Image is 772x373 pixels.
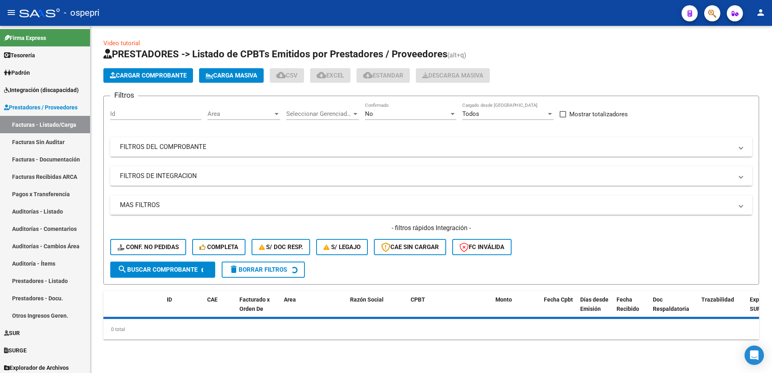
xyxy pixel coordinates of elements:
span: Seleccionar Gerenciador [286,110,352,117]
span: CPBT [411,296,425,303]
span: No [365,110,373,117]
span: CSV [276,72,298,79]
span: - ospepri [64,4,99,22]
datatable-header-cell: Area [281,291,335,327]
span: Tesorería [4,51,35,60]
datatable-header-cell: CPBT [407,291,492,327]
span: S/ legajo [323,243,361,251]
mat-icon: person [756,8,766,17]
span: SUR [4,329,20,337]
datatable-header-cell: Fecha Cpbt [541,291,577,327]
span: Explorador de Archivos [4,363,69,372]
span: Conf. no pedidas [117,243,179,251]
mat-icon: cloud_download [317,70,326,80]
mat-icon: cloud_download [276,70,286,80]
button: Conf. no pedidas [110,239,186,255]
span: (alt+q) [447,51,466,59]
a: Video tutorial [103,40,140,47]
span: FC Inválida [459,243,504,251]
datatable-header-cell: Días desde Emisión [577,291,613,327]
datatable-header-cell: Doc Respaldatoria [650,291,698,327]
mat-expansion-panel-header: FILTROS DE INTEGRACION [110,166,752,186]
button: Estandar [357,68,410,83]
span: Area [208,110,273,117]
button: Carga Masiva [199,68,264,83]
span: Estandar [363,72,403,79]
mat-expansion-panel-header: MAS FILTROS [110,195,752,215]
datatable-header-cell: CAE [204,291,236,327]
span: Fecha Cpbt [544,296,573,303]
mat-icon: menu [6,8,16,17]
mat-panel-title: FILTROS DE INTEGRACION [120,172,733,180]
datatable-header-cell: Razón Social [347,291,407,327]
button: EXCEL [310,68,350,83]
button: S/ legajo [316,239,368,255]
span: Descarga Masiva [422,72,483,79]
button: Cargar Comprobante [103,68,193,83]
span: Integración (discapacidad) [4,86,79,94]
span: Prestadores / Proveedores [4,103,78,112]
span: Todos [462,110,479,117]
span: SURGE [4,346,27,355]
button: Completa [192,239,245,255]
span: Buscar Comprobante [117,266,197,273]
button: CSV [270,68,304,83]
span: Mostrar totalizadores [569,109,628,119]
span: Padrón [4,68,30,77]
datatable-header-cell: Fecha Recibido [613,291,650,327]
span: Monto [495,296,512,303]
mat-icon: delete [229,264,239,274]
span: Cargar Comprobante [110,72,187,79]
span: Firma Express [4,34,46,42]
span: Borrar Filtros [229,266,287,273]
span: Doc Respaldatoria [653,296,689,312]
mat-expansion-panel-header: FILTROS DEL COMPROBANTE [110,137,752,157]
span: Area [284,296,296,303]
span: S/ Doc Resp. [259,243,303,251]
span: Carga Masiva [206,72,257,79]
span: Razón Social [350,296,384,303]
span: PRESTADORES -> Listado de CPBTs Emitidos por Prestadores / Proveedores [103,48,447,60]
mat-panel-title: FILTROS DEL COMPROBANTE [120,142,733,151]
mat-icon: search [117,264,127,274]
mat-panel-title: MAS FILTROS [120,201,733,210]
div: 0 total [103,319,759,339]
button: Borrar Filtros [222,262,305,278]
app-download-masive: Descarga masiva de comprobantes (adjuntos) [416,68,490,83]
span: Facturado x Orden De [239,296,270,312]
datatable-header-cell: Trazabilidad [698,291,747,327]
button: Buscar Comprobante [110,262,215,278]
button: Descarga Masiva [416,68,490,83]
span: EXCEL [317,72,344,79]
button: FC Inválida [452,239,512,255]
span: Fecha Recibido [617,296,639,312]
datatable-header-cell: Facturado x Orden De [236,291,281,327]
button: CAE SIN CARGAR [374,239,446,255]
span: Completa [199,243,238,251]
span: CAE SIN CARGAR [381,243,439,251]
span: Días desde Emisión [580,296,608,312]
span: Trazabilidad [701,296,734,303]
h3: Filtros [110,90,138,101]
mat-icon: cloud_download [363,70,373,80]
datatable-header-cell: Monto [492,291,541,327]
span: ID [167,296,172,303]
h4: - filtros rápidos Integración - [110,224,752,233]
button: S/ Doc Resp. [252,239,310,255]
span: CAE [207,296,218,303]
datatable-header-cell: ID [164,291,204,327]
div: Open Intercom Messenger [745,346,764,365]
